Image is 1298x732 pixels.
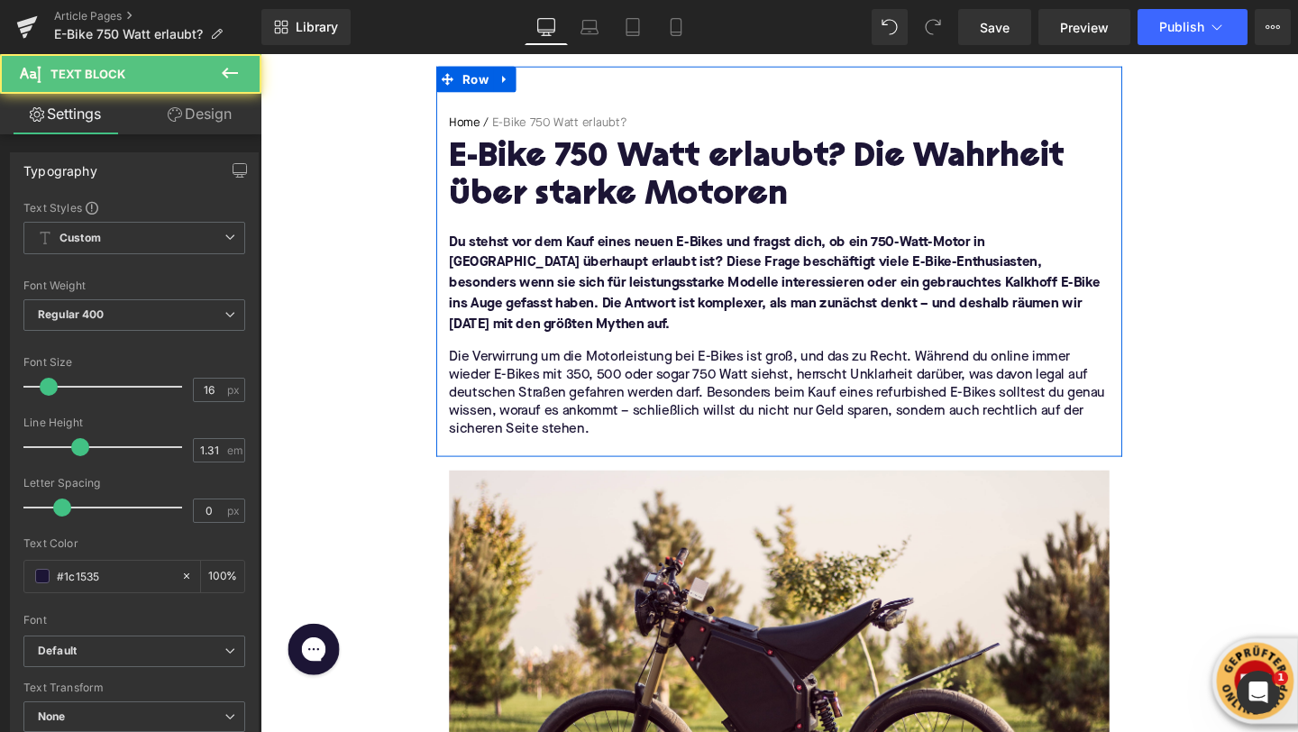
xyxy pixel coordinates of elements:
[1060,18,1109,37] span: Preview
[1038,9,1130,45] a: Preview
[57,566,172,586] input: Color
[1237,671,1280,714] iframe: Intercom live chat
[198,90,892,169] h1: E-Bike 750 Watt erlaubt? Die Wahrheit über starke Motoren
[23,614,245,627] div: Font
[23,200,245,215] div: Text Styles
[201,561,244,592] div: %
[980,18,1010,37] span: Save
[198,190,882,291] font: Du stehst vor dem Kauf eines neuen E-Bikes und fragst dich, ob ein 750-Watt-Motor in [GEOGRAPHIC_...
[227,505,242,517] span: px
[23,537,245,550] div: Text Color
[50,67,125,81] span: Text Block
[198,309,892,404] p: Die Verwirrung um die Motorleistung bei E-Bikes ist groß, und das zu Recht. Während du online imm...
[198,63,892,90] nav: breadcrumbs
[23,153,97,178] div: Typography
[296,19,338,35] span: Library
[23,477,245,490] div: Letter Spacing
[38,644,77,659] i: Default
[915,9,951,45] button: Redo
[134,94,265,134] a: Design
[38,307,105,321] b: Regular 400
[261,9,351,45] a: New Library
[54,27,203,41] span: E-Bike 750 Watt erlaubt?
[23,356,245,369] div: Font Size
[54,9,261,23] a: Article Pages
[20,592,92,659] iframe: Gorgias live chat messenger
[1159,20,1204,34] span: Publish
[611,9,654,45] a: Tablet
[198,63,231,82] a: Home
[231,63,243,82] span: /
[38,709,66,723] b: None
[1255,9,1291,45] button: More
[1138,9,1248,45] button: Publish
[23,416,245,429] div: Line Height
[23,682,245,694] div: Text Transform
[245,13,269,40] a: Expand / Collapse
[872,9,908,45] button: Undo
[654,9,698,45] a: Mobile
[23,279,245,292] div: Font Weight
[59,231,101,246] b: Custom
[227,384,242,396] span: px
[1274,671,1288,685] span: 1
[227,444,242,456] span: em
[568,9,611,45] a: Laptop
[525,9,568,45] a: Desktop
[208,13,245,40] span: Row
